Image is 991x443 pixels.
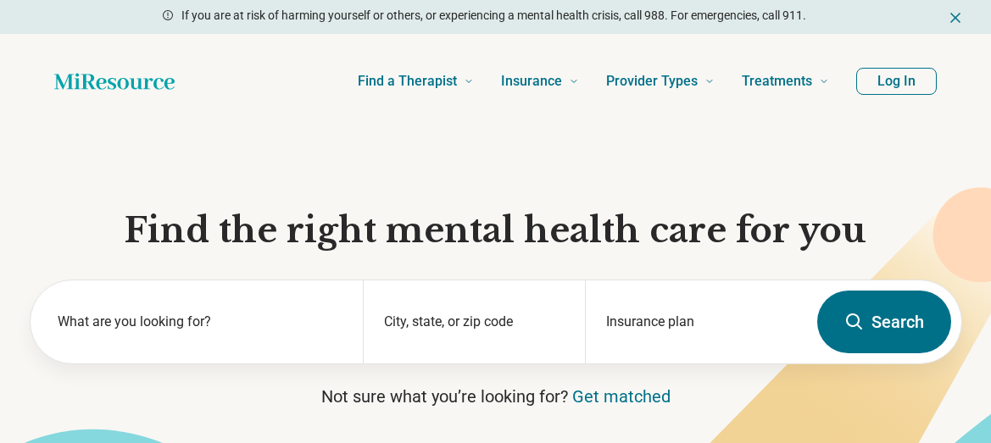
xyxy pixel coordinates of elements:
[572,386,671,407] a: Get matched
[358,47,474,115] a: Find a Therapist
[947,7,964,27] button: Dismiss
[54,64,175,98] a: Home page
[358,69,457,93] span: Find a Therapist
[742,69,812,93] span: Treatments
[817,291,951,353] button: Search
[30,208,962,252] h1: Find the right mental health care for you
[856,68,937,95] button: Log In
[181,7,806,25] p: If you are at risk of harming yourself or others, or experiencing a mental health crisis, call 98...
[30,385,962,408] p: Not sure what you’re looking for?
[606,47,715,115] a: Provider Types
[501,69,562,93] span: Insurance
[606,69,698,93] span: Provider Types
[742,47,829,115] a: Treatments
[58,312,343,332] label: What are you looking for?
[501,47,579,115] a: Insurance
